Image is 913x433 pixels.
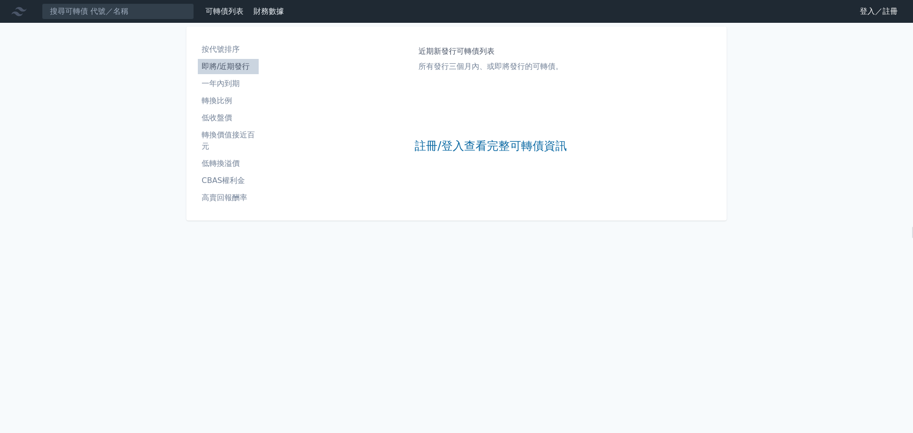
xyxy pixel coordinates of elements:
h1: 近期新發行可轉債列表 [418,46,563,57]
li: 低收盤價 [198,112,259,124]
a: 低收盤價 [198,110,259,125]
a: 財務數據 [253,7,284,16]
li: 一年內到期 [198,78,259,89]
a: 按代號排序 [198,42,259,57]
a: 低轉換溢價 [198,156,259,171]
li: 高賣回報酬率 [198,192,259,203]
li: 按代號排序 [198,44,259,55]
a: CBAS權利金 [198,173,259,188]
a: 即將/近期發行 [198,59,259,74]
input: 搜尋可轉債 代號／名稱 [42,3,194,19]
li: CBAS權利金 [198,175,259,186]
li: 轉換價值接近百元 [198,129,259,152]
li: 低轉換溢價 [198,158,259,169]
p: 所有發行三個月內、或即將發行的可轉債。 [418,61,563,72]
a: 轉換比例 [198,93,259,108]
a: 一年內到期 [198,76,259,91]
a: 登入／註冊 [852,4,905,19]
a: 註冊/登入查看完整可轉債資訊 [415,139,567,154]
li: 轉換比例 [198,95,259,106]
a: 高賣回報酬率 [198,190,259,205]
li: 即將/近期發行 [198,61,259,72]
a: 轉換價值接近百元 [198,127,259,154]
a: 可轉債列表 [205,7,243,16]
